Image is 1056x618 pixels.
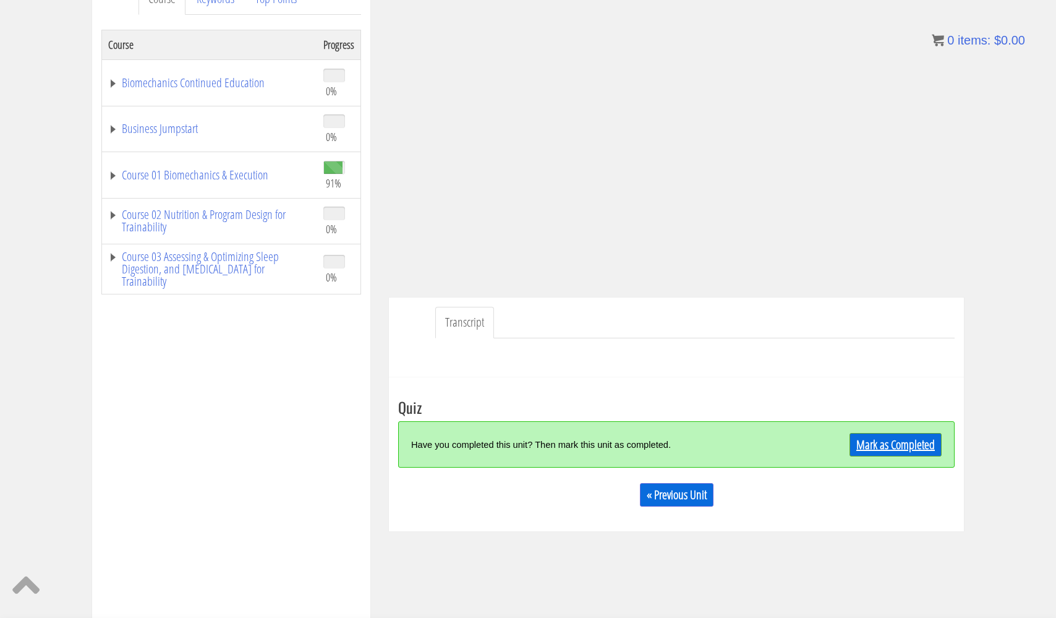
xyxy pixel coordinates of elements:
h3: Quiz [398,399,955,415]
span: 0% [326,222,337,236]
span: 0% [326,270,337,284]
th: Progress [317,30,361,59]
div: Have you completed this unit? Then mark this unit as completed. [411,431,803,458]
span: items: [958,33,990,47]
span: $ [994,33,1001,47]
a: Mark as Completed [849,433,942,457]
a: Course 03 Assessing & Optimizing Sleep Digestion, and [MEDICAL_DATA] for Trainability [108,251,311,288]
a: « Previous Unit [640,483,713,507]
span: 0% [326,84,337,98]
span: 91% [326,176,341,190]
span: 0% [326,130,337,144]
bdi: 0.00 [994,33,1025,47]
a: Transcript [435,307,494,338]
a: 0 items: $0.00 [932,33,1025,47]
a: Biomechanics Continued Education [108,77,311,89]
a: Business Jumpstart [108,122,311,135]
img: icon11.png [932,34,944,46]
th: Course [102,30,318,59]
a: Course 02 Nutrition & Program Design for Trainability [108,208,311,233]
span: 0 [947,33,954,47]
a: Course 01 Biomechanics & Execution [108,169,311,181]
